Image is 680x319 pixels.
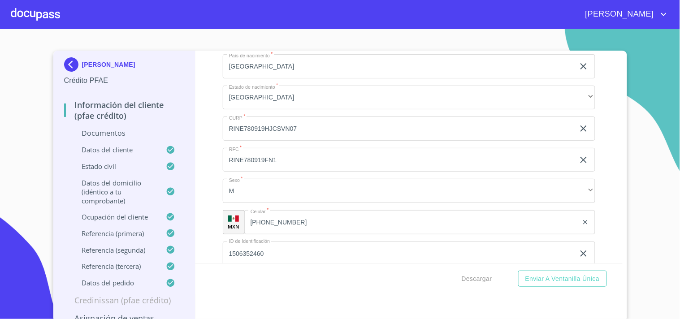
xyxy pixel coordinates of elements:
p: Estado Civil [64,162,166,171]
img: R93DlvwvvjP9fbrDwZeCRYBHk45OWMq+AAOlFVsxT89f82nwPLnD58IP7+ANJEaWYhP0Tx8kkA0WlQMPQsAAgwAOmBj20AXj6... [228,216,239,222]
p: Datos del domicilio (idéntico a tu comprobante) [64,178,166,205]
p: Datos del pedido [64,278,166,287]
button: clear input [578,248,589,259]
p: Información del cliente (PFAE crédito) [64,99,185,121]
button: account of current user [579,7,669,22]
p: Ocupación del Cliente [64,212,166,221]
span: Enviar a Ventanilla única [525,273,600,285]
button: Descargar [458,271,496,287]
p: Datos del cliente [64,145,166,154]
button: clear input [582,219,589,226]
div: M [223,179,595,203]
p: Referencia (tercera) [64,262,166,271]
img: Docupass spot blue [64,57,82,72]
div: [GEOGRAPHIC_DATA] [223,86,595,110]
span: Descargar [462,273,492,285]
button: Enviar a Ventanilla única [518,271,607,287]
p: Referencia (primera) [64,229,166,238]
p: MXN [228,223,240,230]
p: Referencia (segunda) [64,246,166,254]
p: Credinissan (PFAE crédito) [64,295,185,306]
div: [PERSON_NAME] [64,57,185,75]
span: [PERSON_NAME] [579,7,658,22]
p: Crédito PFAE [64,75,185,86]
button: clear input [578,123,589,134]
p: Documentos [64,128,185,138]
button: clear input [578,61,589,72]
button: clear input [578,155,589,165]
p: [PERSON_NAME] [82,61,135,68]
